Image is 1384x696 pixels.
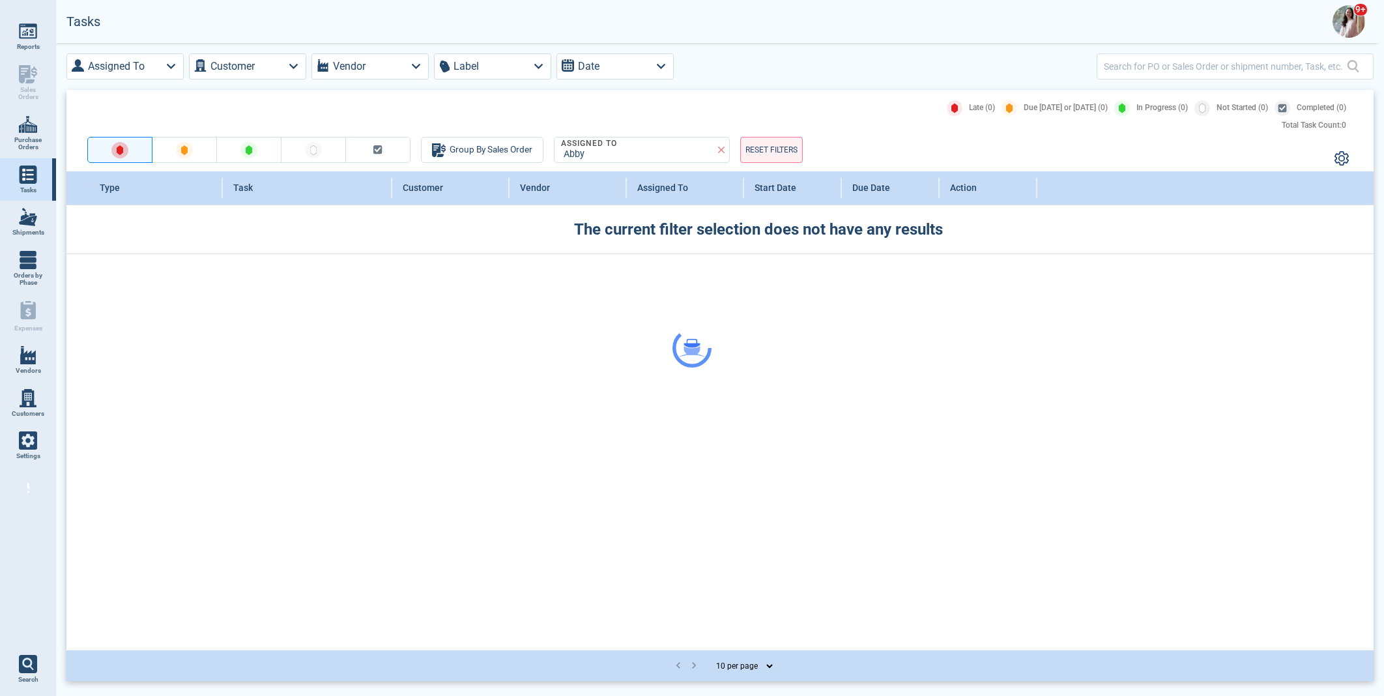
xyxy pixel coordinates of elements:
[10,272,46,287] span: Orders by Phase
[19,431,37,450] img: menu_icon
[12,410,44,418] span: Customers
[19,389,37,407] img: menu_icon
[19,22,37,40] img: menu_icon
[12,229,44,237] span: Shipments
[19,346,37,364] img: menu_icon
[16,367,41,375] span: Vendors
[17,43,40,51] span: Reports
[10,136,46,151] span: Purchase Orders
[19,115,37,134] img: menu_icon
[16,452,40,460] span: Settings
[20,186,36,194] span: Tasks
[19,251,37,269] img: menu_icon
[19,166,37,184] img: menu_icon
[19,208,37,226] img: menu_icon
[18,676,38,684] span: Search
